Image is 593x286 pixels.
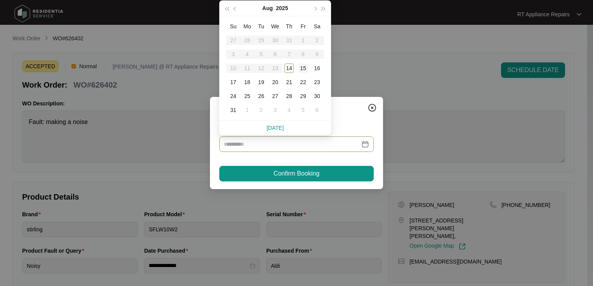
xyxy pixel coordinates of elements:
[229,105,238,115] div: 31
[310,75,324,89] td: 2025-08-23
[282,61,296,75] td: 2025-08-14
[310,89,324,103] td: 2025-08-30
[224,140,360,148] input: Date
[310,19,324,33] th: Sa
[298,64,308,73] div: 15
[229,78,238,87] div: 17
[268,103,282,117] td: 2025-09-03
[312,78,322,87] div: 23
[268,19,282,33] th: We
[282,103,296,117] td: 2025-09-04
[257,105,266,115] div: 2
[240,89,254,103] td: 2025-08-25
[284,78,294,87] div: 21
[219,166,374,181] button: Confirm Booking
[226,103,240,117] td: 2025-08-31
[240,103,254,117] td: 2025-09-01
[298,105,308,115] div: 5
[254,75,268,89] td: 2025-08-19
[310,61,324,75] td: 2025-08-16
[257,78,266,87] div: 19
[310,103,324,117] td: 2025-09-06
[268,75,282,89] td: 2025-08-20
[267,125,284,131] a: [DATE]
[296,103,310,117] td: 2025-09-05
[366,102,378,114] button: Close
[312,91,322,101] div: 30
[257,91,266,101] div: 26
[240,75,254,89] td: 2025-08-18
[282,75,296,89] td: 2025-08-21
[226,89,240,103] td: 2025-08-24
[270,78,280,87] div: 20
[254,103,268,117] td: 2025-09-02
[254,89,268,103] td: 2025-08-26
[226,19,240,33] th: Su
[368,103,377,112] img: closeCircle
[270,105,280,115] div: 3
[270,91,280,101] div: 27
[282,89,296,103] td: 2025-08-28
[243,78,252,87] div: 18
[296,89,310,103] td: 2025-08-29
[254,19,268,33] th: Tu
[268,89,282,103] td: 2025-08-27
[284,64,294,73] div: 14
[243,91,252,101] div: 25
[284,105,294,115] div: 4
[229,91,238,101] div: 24
[274,169,319,178] span: Confirm Booking
[296,19,310,33] th: Fr
[312,105,322,115] div: 6
[276,0,288,16] button: 2025
[298,78,308,87] div: 22
[284,91,294,101] div: 28
[296,75,310,89] td: 2025-08-22
[312,64,322,73] div: 16
[262,0,273,16] button: Aug
[296,61,310,75] td: 2025-08-15
[240,19,254,33] th: Mo
[243,105,252,115] div: 1
[298,91,308,101] div: 29
[282,19,296,33] th: Th
[226,75,240,89] td: 2025-08-17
